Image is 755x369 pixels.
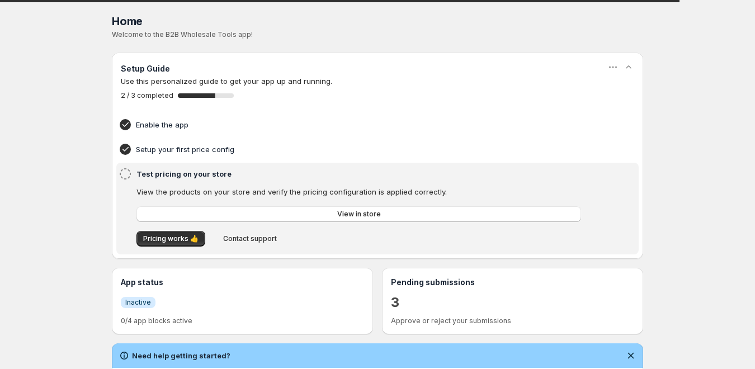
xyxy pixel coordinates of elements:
h3: Pending submissions [391,277,634,288]
button: Dismiss notification [623,348,639,363]
h4: Enable the app [136,119,584,130]
span: Home [112,15,143,28]
h3: Setup Guide [121,63,170,74]
a: InfoInactive [121,296,155,308]
h3: App status [121,277,364,288]
span: Contact support [223,234,277,243]
a: 3 [391,294,399,311]
span: Inactive [125,298,151,307]
h2: Need help getting started? [132,350,230,361]
span: View in store [337,210,381,219]
p: 0/4 app blocks active [121,316,364,325]
span: 2 / 3 completed [121,91,173,100]
p: Approve or reject your submissions [391,316,634,325]
p: Use this personalized guide to get your app up and running. [121,75,634,87]
a: View in store [136,206,581,222]
button: Contact support [216,231,284,247]
h4: Setup your first price config [136,144,584,155]
h4: Test pricing on your store [136,168,584,179]
p: Welcome to the B2B Wholesale Tools app! [112,30,643,39]
span: Pricing works 👍 [143,234,199,243]
button: Pricing works 👍 [136,231,205,247]
p: View the products on your store and verify the pricing configuration is applied correctly. [136,186,581,197]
